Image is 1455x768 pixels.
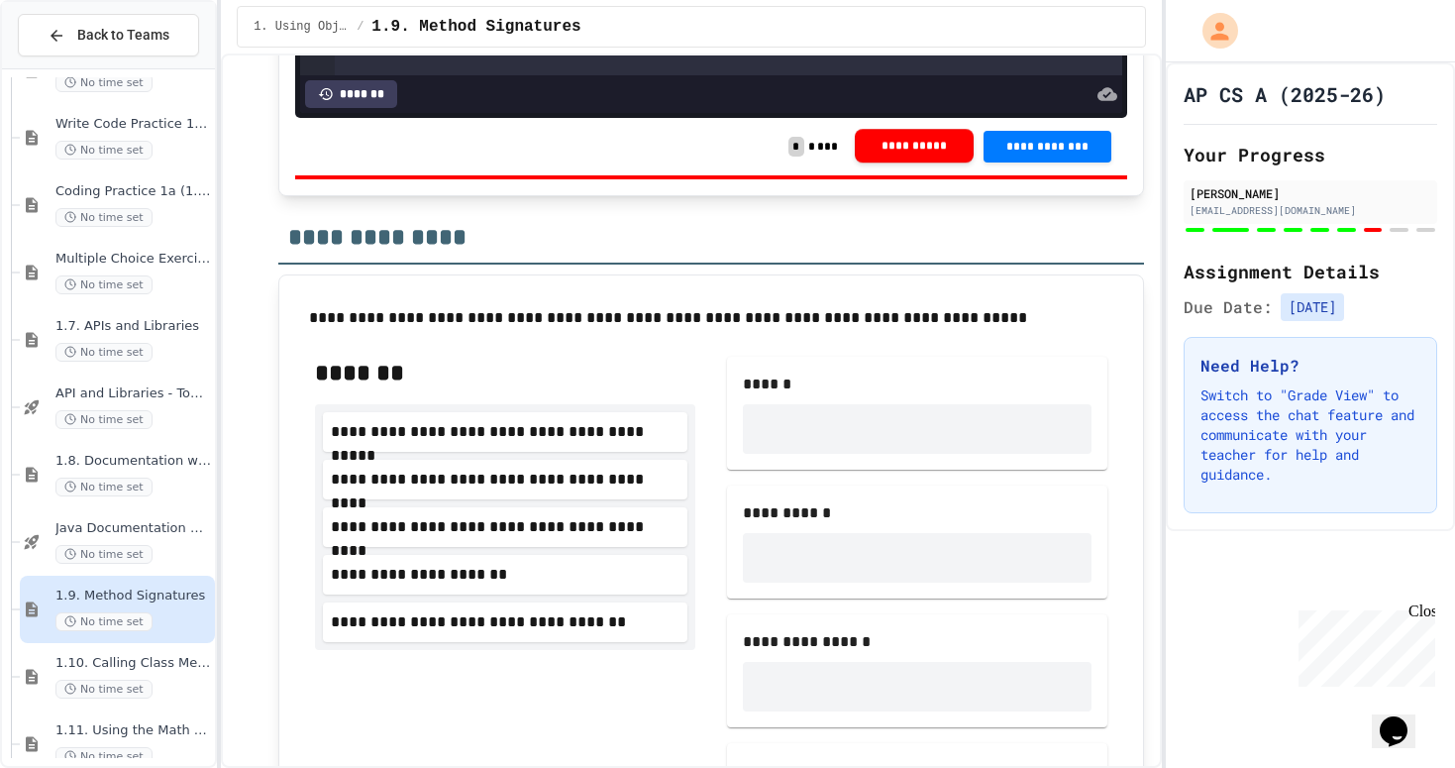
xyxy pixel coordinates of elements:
[1200,354,1420,378] h3: Need Help?
[1184,141,1437,168] h2: Your Progress
[8,8,137,126] div: Chat with us now!Close
[1200,385,1420,485] p: Switch to "Grade View" to access the chat feature and communicate with your teacher for help and ...
[55,208,153,227] span: No time set
[55,385,211,402] span: API and Libraries - Topic 1.7
[18,14,199,56] button: Back to Teams
[371,15,580,39] span: 1.9. Method Signatures
[77,25,169,46] span: Back to Teams
[55,73,153,92] span: No time set
[1184,258,1437,285] h2: Assignment Details
[55,410,153,429] span: No time set
[55,520,211,537] span: Java Documentation with Comments - Topic 1.8
[55,116,211,133] span: Write Code Practice 1.1-1.6
[55,588,211,604] span: 1.9. Method Signatures
[55,722,211,739] span: 1.11. Using the Math Class
[357,19,364,35] span: /
[55,655,211,672] span: 1.10. Calling Class Methods
[1190,203,1431,218] div: [EMAIL_ADDRESS][DOMAIN_NAME]
[55,747,153,766] span: No time set
[1184,295,1273,319] span: Due Date:
[254,19,349,35] span: 1. Using Objects and Methods
[1372,689,1435,748] iframe: chat widget
[55,453,211,470] span: 1.8. Documentation with Comments and Preconditions
[55,545,153,564] span: No time set
[1184,80,1386,108] h1: AP CS A (2025-26)
[55,318,211,335] span: 1.7. APIs and Libraries
[1291,603,1435,687] iframe: chat widget
[55,251,211,268] span: Multiple Choice Exercises for Unit 1a (1.1-1.6)
[55,478,153,496] span: No time set
[1182,8,1243,54] div: My Account
[55,275,153,294] span: No time set
[1281,293,1344,321] span: [DATE]
[55,141,153,160] span: No time set
[55,680,153,699] span: No time set
[55,343,153,362] span: No time set
[55,612,153,631] span: No time set
[55,183,211,200] span: Coding Practice 1a (1.1-1.6)
[1190,184,1431,202] div: [PERSON_NAME]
